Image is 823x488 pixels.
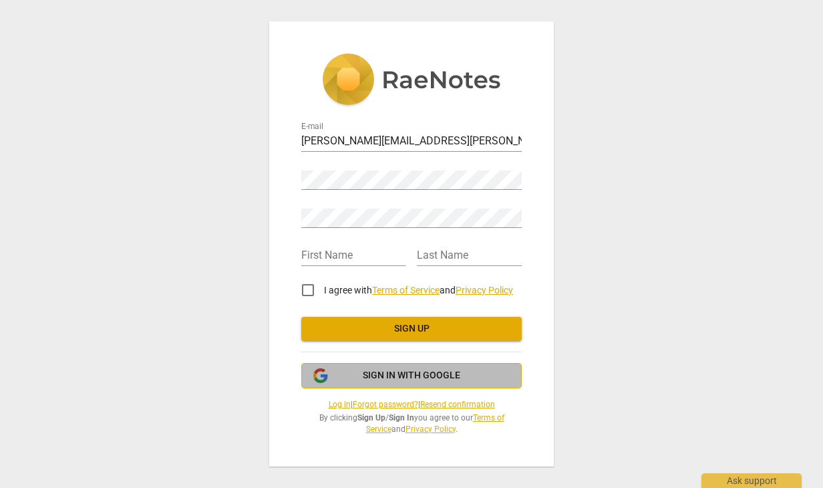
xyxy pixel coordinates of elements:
b: Sign Up [357,413,385,422]
button: Sign up [301,317,522,341]
a: Privacy Policy [456,285,513,295]
span: Sign up [312,322,511,336]
a: Privacy Policy [405,424,456,434]
span: Sign in with Google [363,369,460,382]
img: 5ac2273c67554f335776073100b6d88f.svg [322,53,501,108]
div: Ask support [701,473,802,488]
a: Log in [329,400,351,409]
a: Terms of Service [372,285,440,295]
a: Terms of Service [366,413,504,434]
a: Forgot password? [353,400,418,409]
label: E-mail [301,123,323,131]
b: Sign In [389,413,414,422]
span: | | [301,399,522,410]
a: Resend confirmation [420,400,495,409]
span: By clicking / you agree to our and . [301,412,522,435]
span: I agree with and [324,285,513,295]
button: Sign in with Google [301,363,522,388]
